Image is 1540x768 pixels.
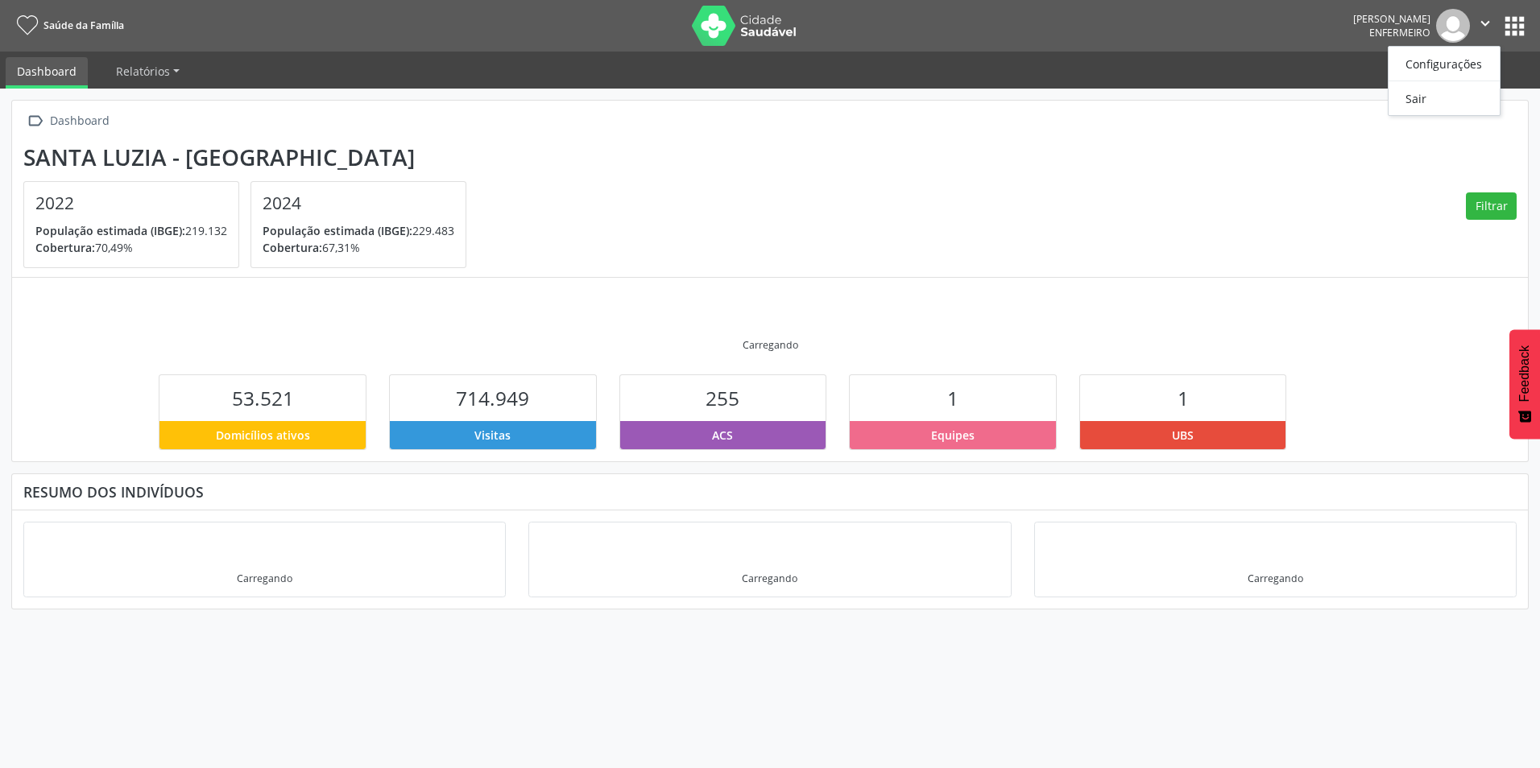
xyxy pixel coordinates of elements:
[706,385,739,411] span: 255
[35,239,227,256] p: 70,49%
[263,222,454,239] p: 229.483
[1172,427,1194,444] span: UBS
[1470,9,1501,43] button: 
[232,385,294,411] span: 53.521
[23,483,1517,501] div: Resumo dos indivíduos
[712,427,733,444] span: ACS
[237,572,292,585] div: Carregando
[743,338,798,352] div: Carregando
[263,240,322,255] span: Cobertura:
[1476,14,1494,32] i: 
[1369,26,1430,39] span: Enfermeiro
[1466,192,1517,220] button: Filtrar
[742,572,797,585] div: Carregando
[456,385,529,411] span: 714.949
[35,223,185,238] span: População estimada (IBGE):
[23,144,478,171] div: Santa Luzia - [GEOGRAPHIC_DATA]
[35,240,95,255] span: Cobertura:
[1436,9,1470,43] img: img
[11,12,124,39] a: Saúde da Família
[263,193,454,213] h4: 2024
[263,239,454,256] p: 67,31%
[43,19,124,32] span: Saúde da Família
[23,109,47,133] i: 
[1501,12,1529,40] button: apps
[1389,52,1500,75] a: Configurações
[35,193,227,213] h4: 2022
[1388,46,1501,116] ul: 
[1353,12,1430,26] div: [PERSON_NAME]
[105,57,191,85] a: Relatórios
[931,427,975,444] span: Equipes
[35,222,227,239] p: 219.132
[474,427,511,444] span: Visitas
[1248,572,1303,585] div: Carregando
[1517,345,1532,402] span: Feedback
[116,64,170,79] span: Relatórios
[1509,329,1540,439] button: Feedback - Mostrar pesquisa
[263,223,412,238] span: População estimada (IBGE):
[947,385,958,411] span: 1
[1178,385,1189,411] span: 1
[216,427,310,444] span: Domicílios ativos
[47,109,112,133] div: Dashboard
[6,57,88,89] a: Dashboard
[23,109,112,133] a:  Dashboard
[1389,87,1500,109] a: Sair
